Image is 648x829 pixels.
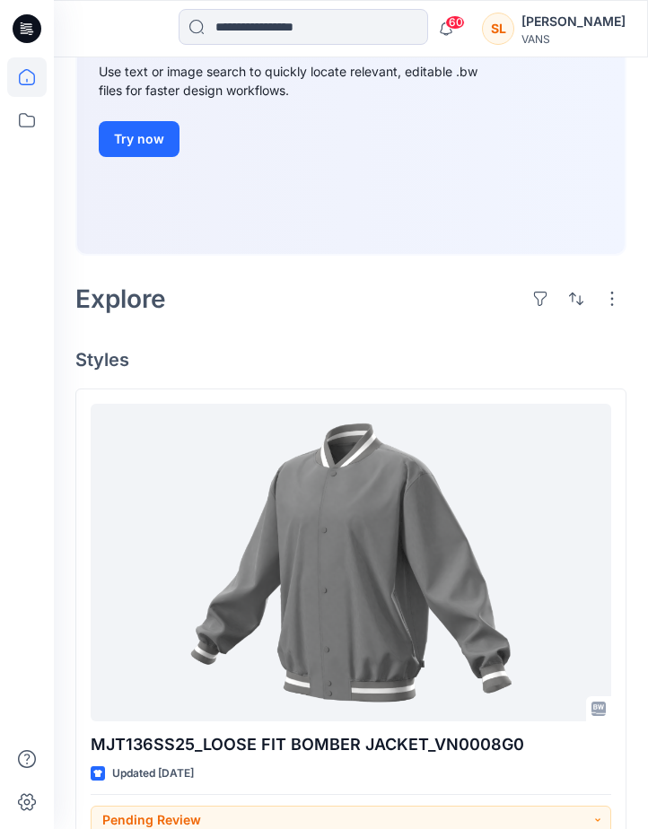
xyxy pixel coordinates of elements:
h4: Styles [75,349,626,371]
p: Updated [DATE] [112,764,194,783]
div: SL [482,13,514,45]
a: MJT136SS25_LOOSE FIT BOMBER JACKET_VN0008G0 [91,404,611,722]
div: Use text or image search to quickly locate relevant, editable .bw files for faster design workflows. [99,62,503,100]
p: MJT136SS25_LOOSE FIT BOMBER JACKET_VN0008G0 [91,732,611,757]
span: 60 [445,15,465,30]
h2: Explore [75,284,166,313]
div: [PERSON_NAME] [521,11,626,32]
div: VANS [521,32,626,46]
button: Try now [99,121,180,157]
